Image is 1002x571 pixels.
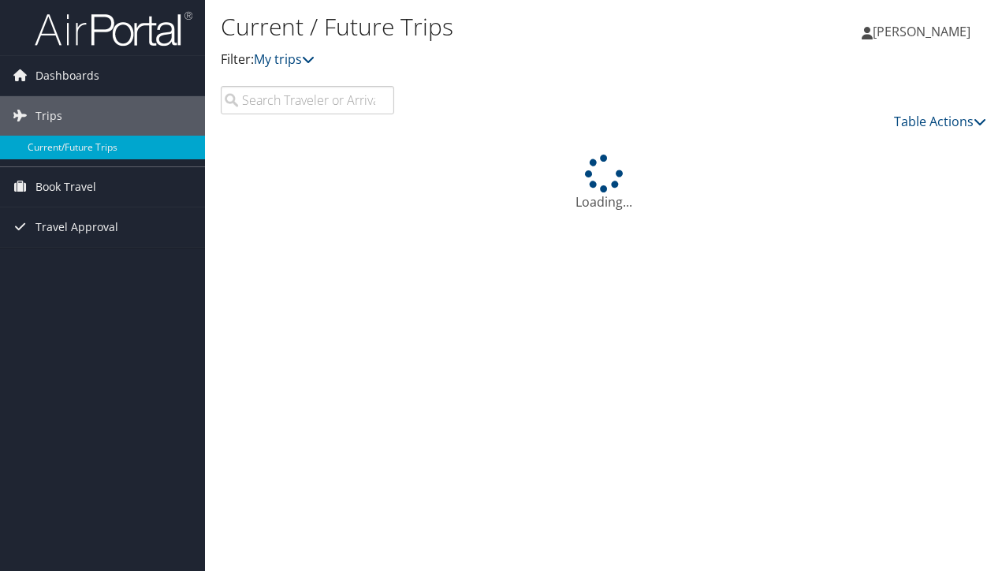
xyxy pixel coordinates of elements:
img: airportal-logo.png [35,10,192,47]
input: Search Traveler or Arrival City [221,86,394,114]
span: Travel Approval [35,207,118,247]
span: Trips [35,96,62,136]
h1: Current / Future Trips [221,10,731,43]
span: Book Travel [35,167,96,207]
span: Dashboards [35,56,99,95]
a: Table Actions [894,113,986,130]
span: [PERSON_NAME] [873,23,970,40]
a: My trips [254,50,315,68]
div: Loading... [221,155,986,211]
a: [PERSON_NAME] [862,8,986,55]
p: Filter: [221,50,731,70]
